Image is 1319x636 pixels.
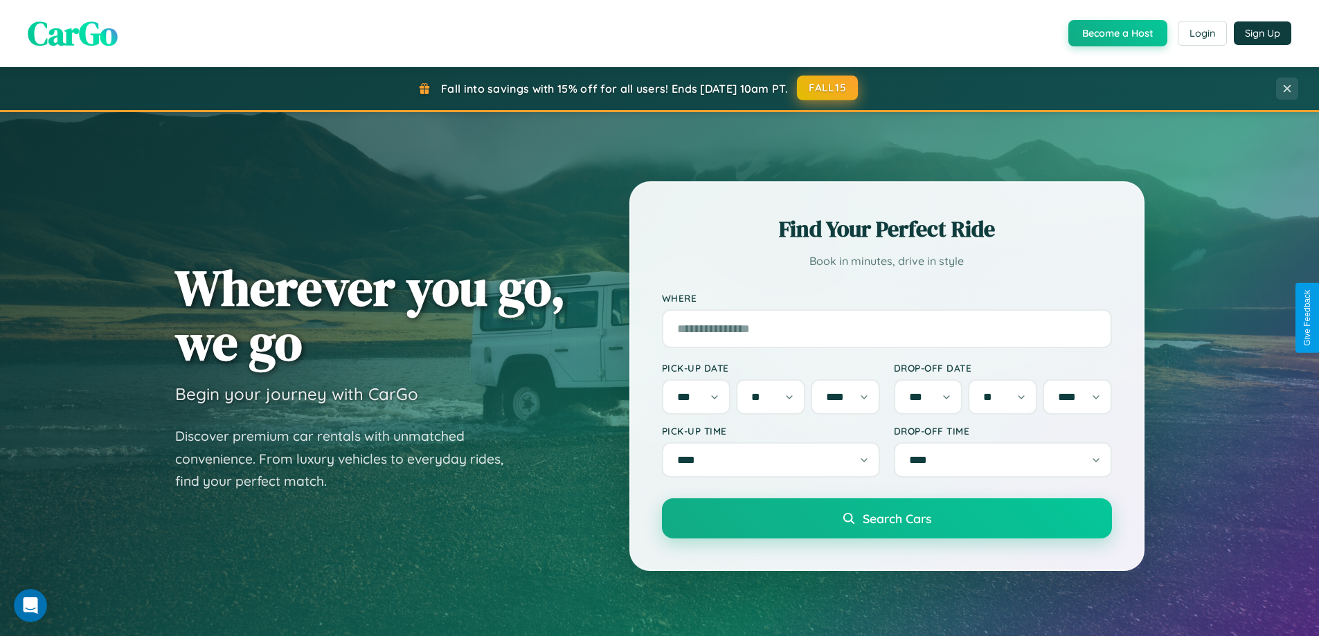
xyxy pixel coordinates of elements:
button: Become a Host [1068,20,1167,46]
button: FALL15 [797,75,858,100]
p: Discover premium car rentals with unmatched convenience. From luxury vehicles to everyday rides, ... [175,425,521,493]
div: Give Feedback [1302,290,1312,346]
span: Fall into savings with 15% off for all users! Ends [DATE] 10am PT. [441,82,788,96]
span: CarGo [28,10,118,56]
h1: Wherever you go, we go [175,260,566,370]
p: Book in minutes, drive in style [662,251,1112,271]
button: Sign Up [1234,21,1291,45]
label: Where [662,292,1112,304]
label: Drop-off Time [894,425,1112,437]
label: Pick-up Date [662,362,880,374]
label: Pick-up Time [662,425,880,437]
button: Login [1178,21,1227,46]
h3: Begin your journey with CarGo [175,383,418,404]
iframe: Intercom live chat [14,589,47,622]
label: Drop-off Date [894,362,1112,374]
h2: Find Your Perfect Ride [662,214,1112,244]
span: Search Cars [863,511,931,526]
button: Search Cars [662,498,1112,538]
